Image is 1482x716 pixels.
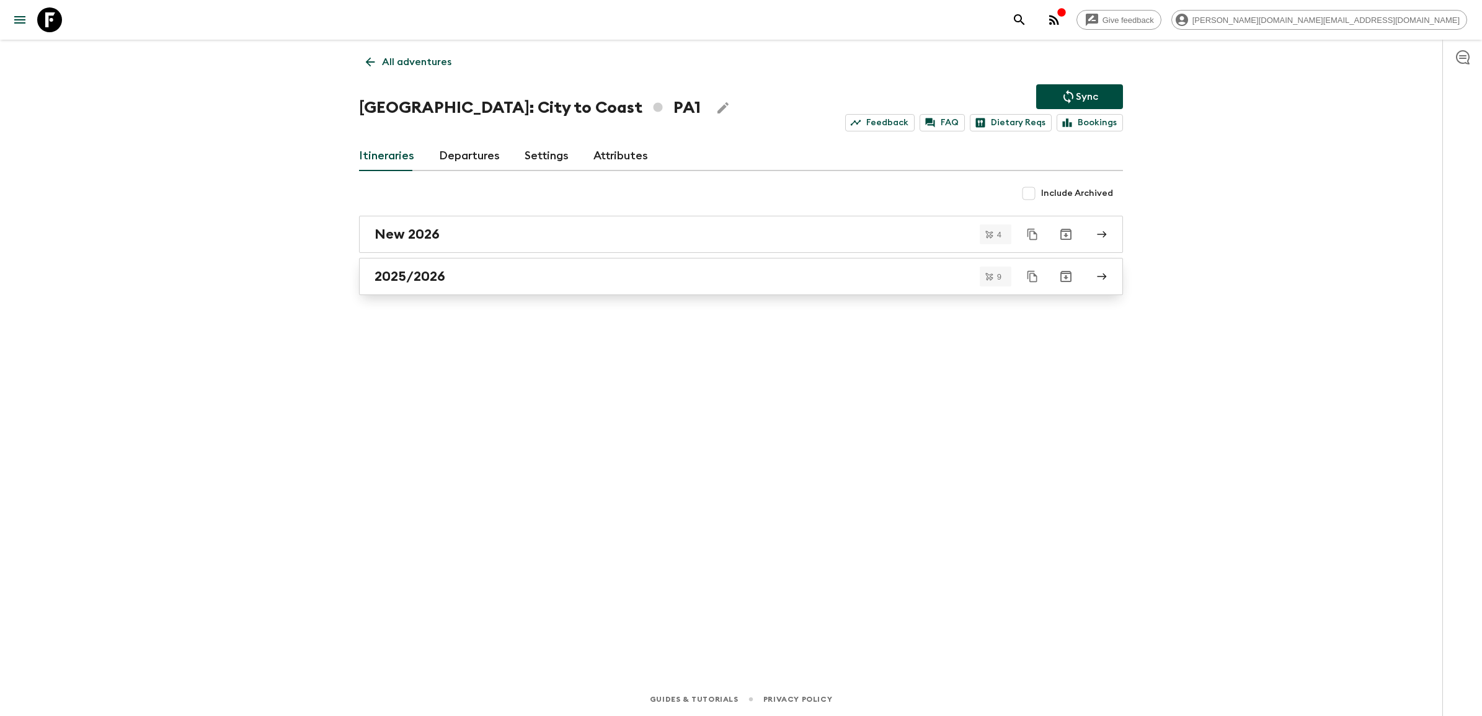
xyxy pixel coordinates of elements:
button: Archive [1054,222,1078,247]
p: All adventures [382,55,451,69]
a: Guides & Tutorials [650,692,739,706]
button: Duplicate [1021,223,1044,245]
a: Give feedback [1076,10,1161,30]
a: All adventures [359,50,458,74]
button: Archive [1054,264,1078,289]
h1: [GEOGRAPHIC_DATA]: City to Coast PA1 [359,95,701,120]
a: Attributes [593,141,648,171]
span: Give feedback [1096,15,1161,25]
a: Feedback [845,114,915,131]
a: Settings [525,141,569,171]
a: Dietary Reqs [970,114,1052,131]
a: Departures [439,141,500,171]
a: New 2026 [359,216,1123,253]
button: Duplicate [1021,265,1044,288]
button: Edit Adventure Title [711,95,735,120]
span: [PERSON_NAME][DOMAIN_NAME][EMAIL_ADDRESS][DOMAIN_NAME] [1186,15,1466,25]
a: 2025/2026 [359,258,1123,295]
a: Itineraries [359,141,414,171]
p: Sync [1076,89,1098,104]
h2: New 2026 [375,226,440,242]
div: [PERSON_NAME][DOMAIN_NAME][EMAIL_ADDRESS][DOMAIN_NAME] [1171,10,1467,30]
a: Bookings [1057,114,1123,131]
h2: 2025/2026 [375,268,445,285]
span: 4 [990,231,1009,239]
span: 9 [990,273,1009,281]
button: menu [7,7,32,32]
button: search adventures [1007,7,1032,32]
span: Include Archived [1041,187,1113,200]
a: Privacy Policy [763,692,832,706]
button: Sync adventure departures to the booking engine [1036,84,1123,109]
a: FAQ [920,114,965,131]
